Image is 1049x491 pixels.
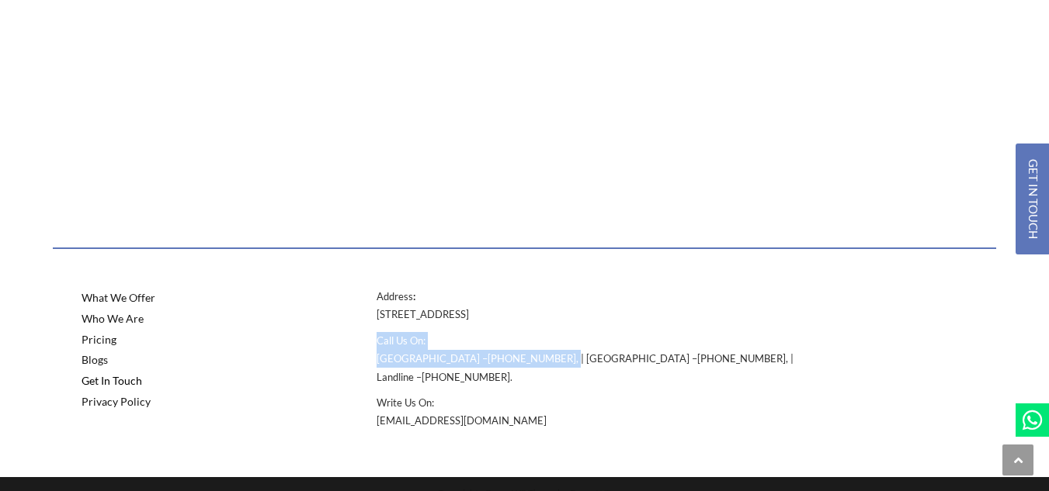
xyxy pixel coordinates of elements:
[377,394,818,430] p: Write Us On:
[66,288,361,309] a: What We Offer
[488,352,576,365] a: [PHONE_NUMBER]
[66,392,361,413] a: Privacy Policy
[377,332,818,386] p: Call Us On: [GEOGRAPHIC_DATA] – , | [GEOGRAPHIC_DATA] – , | Landline – .
[66,330,361,351] a: Pricing
[1002,444,1033,475] a: Scroll to the top of the page
[66,309,361,330] a: Who We Are
[66,350,361,371] a: Blogs
[413,290,415,303] strong: :
[422,371,510,383] a: [PHONE_NUMBER]
[1027,159,1039,239] span: GET IN TOUCH
[697,352,786,365] a: [PHONE_NUMBER]
[66,371,361,392] a: Get In Touch
[377,288,818,324] p: Address [STREET_ADDRESS]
